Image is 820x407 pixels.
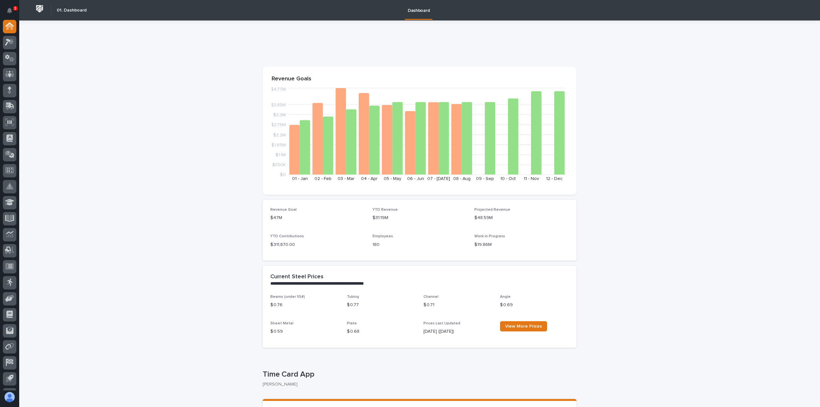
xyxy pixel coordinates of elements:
p: $ 0.68 [347,328,416,335]
tspan: $2.2M [273,133,286,137]
span: Angle [500,295,511,299]
tspan: $4.77M [271,87,286,92]
p: $47M [270,215,365,221]
span: Tubing [347,295,359,299]
span: Work in Progress [474,234,505,238]
text: 07 - [DATE] [427,176,450,181]
p: Time Card App [263,370,574,379]
p: [PERSON_NAME] [263,382,571,387]
p: Revenue Goals [272,76,568,83]
tspan: $1.1M [275,152,286,157]
text: 09 - Sep [476,176,494,181]
span: Projected Revenue [474,208,510,212]
button: Notifications [3,4,16,17]
p: $ 0.76 [270,302,339,308]
p: $48.59M [474,215,569,221]
p: $ 0.69 [500,302,569,308]
p: $31.19M [373,215,467,221]
text: 11 - Nov [524,176,539,181]
span: View More Prices [505,324,542,329]
a: View More Prices [500,321,547,331]
tspan: $3.3M [273,113,286,117]
text: 02 - Feb [315,176,332,181]
tspan: $550K [272,162,286,167]
p: $19.86M [474,241,569,248]
img: Workspace Logo [34,3,45,15]
text: 10 - Oct [500,176,516,181]
p: $ 311,870.00 [270,241,365,248]
span: YTD Revenue [373,208,398,212]
tspan: $0 [280,173,286,177]
tspan: $2.75M [271,123,286,127]
span: Sheet Metal [270,322,293,325]
p: 180 [373,241,467,248]
text: 04 - Apr [361,176,378,181]
text: 01 - Jan [292,176,308,181]
h2: Current Steel Prices [270,273,324,281]
tspan: $1.65M [271,142,286,147]
span: Employees [373,234,393,238]
p: $ 0.77 [347,302,416,308]
span: Channel [423,295,439,299]
span: YTD Contributions [270,234,304,238]
text: 05 - May [384,176,401,181]
span: Beams (under 55#) [270,295,305,299]
p: [DATE] ([DATE]) [423,328,492,335]
button: users-avatar [3,390,16,404]
span: Plate [347,322,357,325]
span: Prices Last Updated [423,322,460,325]
h2: 01. Dashboard [57,8,86,13]
tspan: $3.85M [271,103,286,107]
p: 3 [14,6,16,11]
div: Notifications3 [8,8,16,18]
text: 06 - Jun [407,176,424,181]
p: $ 0.59 [270,328,339,335]
text: 12 - Dec [546,176,562,181]
text: 03 - Mar [338,176,355,181]
span: Revenue Goal [270,208,297,212]
p: $ 0.71 [423,302,492,308]
text: 08 - Aug [453,176,471,181]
